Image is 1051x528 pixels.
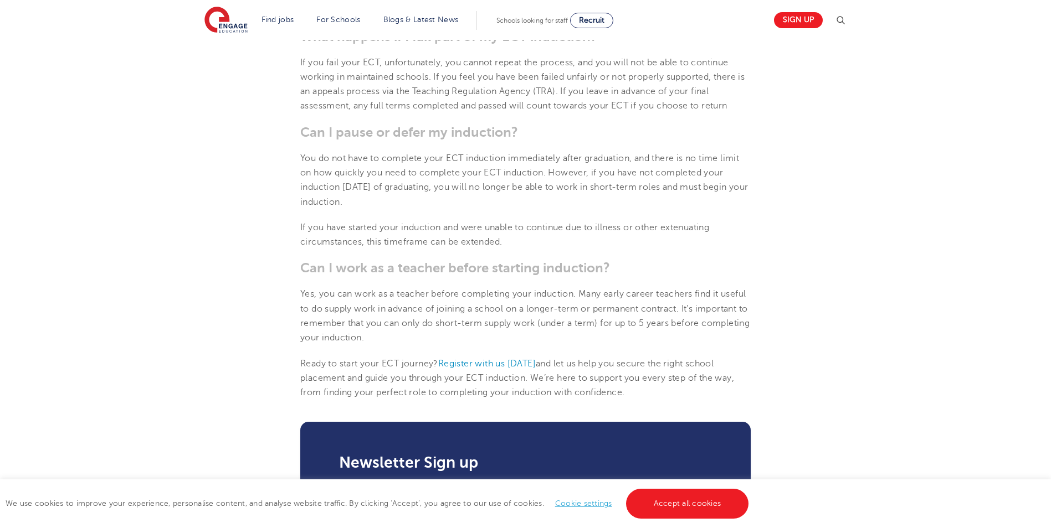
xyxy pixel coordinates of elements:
[438,359,536,369] a: Register with us [DATE]
[570,13,613,28] a: Recruit
[300,359,438,369] span: Ready to start your ECT journey?
[204,7,248,34] img: Engage Education
[555,499,612,508] a: Cookie settings
[316,15,360,24] a: For Schools
[300,289,750,343] span: Yes, you can work as a teacher before completing your induction. Many early career teachers find ...
[300,260,610,276] b: Can I work as a teacher before starting induction?
[383,15,459,24] a: Blogs & Latest News
[579,16,604,24] span: Recruit
[6,499,751,508] span: We use cookies to improve your experience, personalise content, and analyse website traffic. By c...
[300,125,518,140] b: Can I pause or defer my induction?
[300,153,748,207] span: You do not have to complete your ECT induction immediately after graduation, and there is no time...
[774,12,823,28] a: Sign up
[300,222,709,247] span: If you have started your induction and were unable to continue due to illness or other extenuatin...
[339,455,712,470] h3: Newsletter Sign up
[300,359,734,398] span: and let us help you secure the right school placement and guide you through your ECT induction. W...
[496,17,568,24] span: Schools looking for staff
[262,15,294,24] a: Find jobs
[300,58,745,111] span: If you fail your ECT, unfortunately, you cannot repeat the process, and you will not be able to c...
[626,489,749,519] a: Accept all cookies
